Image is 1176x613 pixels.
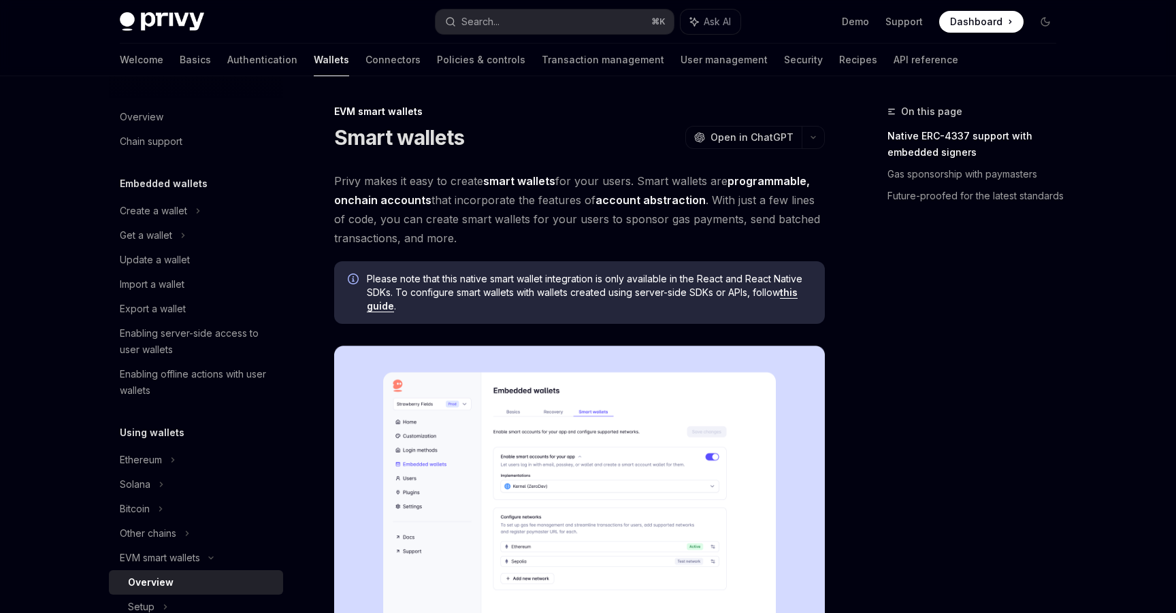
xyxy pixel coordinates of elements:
[120,525,176,542] div: Other chains
[365,44,421,76] a: Connectors
[109,570,283,595] a: Overview
[784,44,823,76] a: Security
[483,174,555,188] strong: smart wallets
[437,44,525,76] a: Policies & controls
[120,203,187,219] div: Create a wallet
[887,163,1067,185] a: Gas sponsorship with paymasters
[894,44,958,76] a: API reference
[120,501,150,517] div: Bitcoin
[120,109,163,125] div: Overview
[120,301,186,317] div: Export a wallet
[334,125,464,150] h1: Smart wallets
[681,44,768,76] a: User management
[109,362,283,403] a: Enabling offline actions with user wallets
[710,131,794,144] span: Open in ChatGPT
[120,133,182,150] div: Chain support
[120,44,163,76] a: Welcome
[109,105,283,129] a: Overview
[109,321,283,362] a: Enabling server-side access to user wallets
[842,15,869,29] a: Demo
[109,129,283,154] a: Chain support
[685,126,802,149] button: Open in ChatGPT
[334,171,825,248] span: Privy makes it easy to create for your users. Smart wallets are that incorporate the features of ...
[120,550,200,566] div: EVM smart wallets
[120,452,162,468] div: Ethereum
[839,44,877,76] a: Recipes
[950,15,1002,29] span: Dashboard
[348,274,361,287] svg: Info
[887,125,1067,163] a: Native ERC-4337 support with embedded signers
[681,10,740,34] button: Ask AI
[109,297,283,321] a: Export a wallet
[461,14,500,30] div: Search...
[109,248,283,272] a: Update a wallet
[120,12,204,31] img: dark logo
[1034,11,1056,33] button: Toggle dark mode
[109,272,283,297] a: Import a wallet
[595,193,706,208] a: account abstraction
[227,44,297,76] a: Authentication
[436,10,674,34] button: Search...⌘K
[120,366,275,399] div: Enabling offline actions with user wallets
[120,476,150,493] div: Solana
[120,276,184,293] div: Import a wallet
[120,325,275,358] div: Enabling server-side access to user wallets
[334,105,825,118] div: EVM smart wallets
[885,15,923,29] a: Support
[901,103,962,120] span: On this page
[367,272,811,313] span: Please note that this native smart wallet integration is only available in the React and React Na...
[651,16,666,27] span: ⌘ K
[314,44,349,76] a: Wallets
[120,176,208,192] h5: Embedded wallets
[939,11,1024,33] a: Dashboard
[120,252,190,268] div: Update a wallet
[128,574,174,591] div: Overview
[180,44,211,76] a: Basics
[704,15,731,29] span: Ask AI
[542,44,664,76] a: Transaction management
[120,425,184,441] h5: Using wallets
[887,185,1067,207] a: Future-proofed for the latest standards
[120,227,172,244] div: Get a wallet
